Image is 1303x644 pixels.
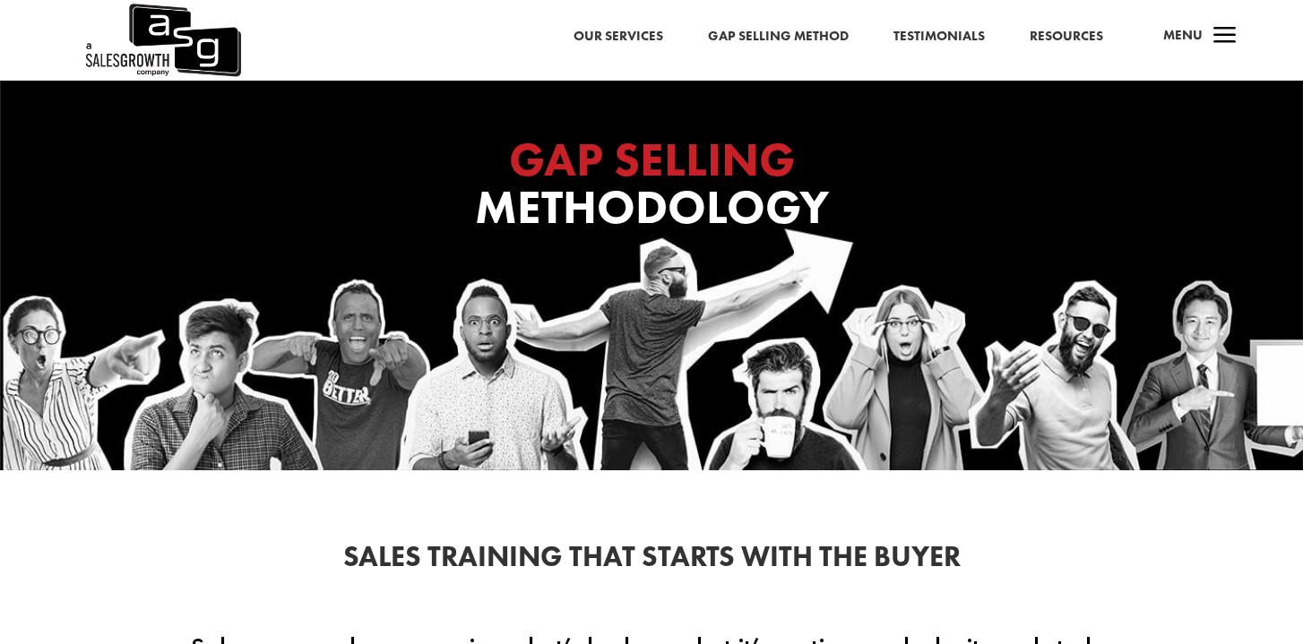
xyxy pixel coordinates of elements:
[893,25,985,48] a: Testimonials
[1207,19,1243,55] span: a
[1163,26,1203,44] span: Menu
[509,129,795,190] span: GAP SELLING
[574,25,663,48] a: Our Services
[1030,25,1103,48] a: Resources
[293,136,1010,240] h1: Methodology
[708,25,849,48] a: Gap Selling Method
[168,543,1135,580] h2: Sales Training That Starts With the Buyer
